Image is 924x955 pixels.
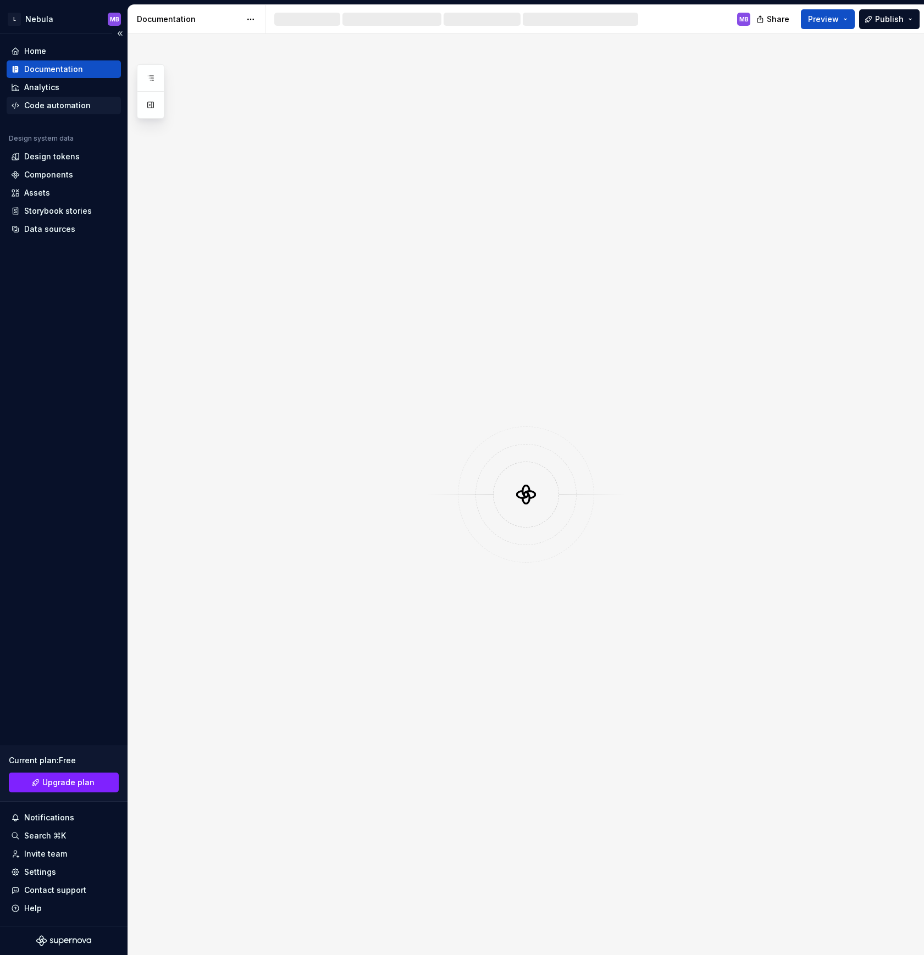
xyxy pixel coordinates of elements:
div: Design tokens [24,151,80,162]
div: Storybook stories [24,206,92,216]
span: Publish [875,14,904,25]
div: Current plan : Free [9,755,119,766]
div: Invite team [24,848,67,859]
span: Upgrade plan [42,777,95,788]
button: Preview [801,9,855,29]
a: Code automation [7,97,121,114]
div: MB [110,15,119,24]
button: Contact support [7,881,121,899]
div: Design system data [9,134,74,143]
button: Collapse sidebar [112,26,128,41]
button: Help [7,900,121,917]
div: Analytics [24,82,59,93]
div: Data sources [24,224,75,235]
a: Home [7,42,121,60]
div: Home [24,46,46,57]
a: Assets [7,184,121,202]
a: Invite team [7,845,121,863]
a: Data sources [7,220,121,238]
svg: Supernova Logo [36,935,91,946]
div: Code automation [24,100,91,111]
div: Components [24,169,73,180]
div: MB [739,15,749,24]
div: Documentation [137,14,241,25]
div: Assets [24,187,50,198]
a: Settings [7,863,121,881]
div: L [8,13,21,26]
div: Search ⌘K [24,830,66,841]
div: Contact support [24,885,86,896]
button: Upgrade plan [9,773,119,792]
div: Nebula [25,14,53,25]
a: Components [7,166,121,184]
a: Analytics [7,79,121,96]
button: Publish [859,9,920,29]
div: Notifications [24,812,74,823]
div: Documentation [24,64,83,75]
button: LNebulaMB [2,7,125,31]
span: Share [767,14,789,25]
a: Storybook stories [7,202,121,220]
a: Design tokens [7,148,121,165]
span: Preview [808,14,839,25]
button: Share [751,9,796,29]
div: Help [24,903,42,914]
a: Documentation [7,60,121,78]
div: Settings [24,867,56,878]
button: Notifications [7,809,121,826]
button: Search ⌘K [7,827,121,845]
